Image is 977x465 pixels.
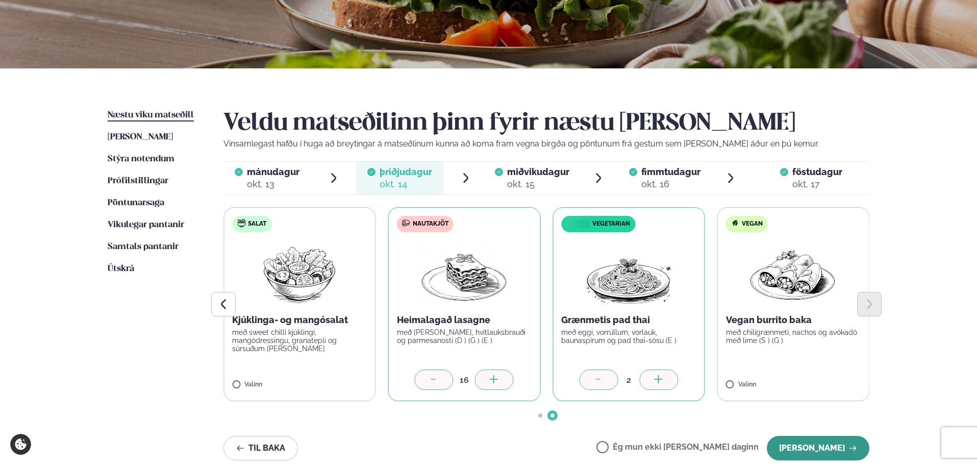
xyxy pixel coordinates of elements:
span: Útskrá [108,264,134,273]
span: Go to slide 1 [538,413,542,418]
span: Salat [248,220,266,228]
button: Next slide [857,292,882,316]
p: Kjúklinga- og mangósalat [232,314,367,326]
img: beef.svg [402,219,410,227]
span: mánudagur [247,166,299,177]
button: [PERSON_NAME] [767,436,869,460]
a: Pöntunarsaga [108,197,164,209]
span: Nautakjöt [413,220,448,228]
div: okt. 16 [641,178,700,190]
span: þriðjudagur [380,166,432,177]
span: [PERSON_NAME] [108,133,173,141]
span: Vegetarian [592,220,630,228]
a: Vikulegar pantanir [108,219,184,231]
span: Go to slide 2 [550,413,555,418]
img: Spagetti.png [584,240,673,306]
a: Cookie settings [10,434,31,455]
p: Heimalagað lasagne [397,314,532,326]
span: Pöntunarsaga [108,199,164,207]
button: Previous slide [211,292,236,316]
div: 2 [618,374,639,386]
p: Vegan burrito baka [726,314,861,326]
p: með [PERSON_NAME], hvítlauksbrauði og parmesanosti (D ) (G ) (E ) [397,328,532,345]
img: salad.svg [237,219,245,227]
div: okt. 15 [507,178,569,190]
a: Útskrá [108,263,134,275]
a: [PERSON_NAME] [108,131,173,143]
img: Enchilada.png [748,240,838,306]
span: Vegan [742,220,763,228]
span: miðvikudagur [507,166,569,177]
img: Vegan.svg [731,219,739,227]
span: Stýra notendum [108,155,174,163]
div: okt. 17 [792,178,842,190]
p: Grænmetis pad thai [561,314,696,326]
h2: Veldu matseðilinn þinn fyrir næstu [PERSON_NAME] [223,109,869,138]
p: með chilígrænmeti, nachos og avókadó með lime (S ) (G ) [726,328,861,345]
div: okt. 14 [380,178,432,190]
span: fimmtudagur [641,166,700,177]
div: 16 [454,374,475,386]
img: Lasagna.png [419,240,509,306]
button: Til baka [223,436,298,460]
span: Næstu viku matseðill [108,111,194,119]
p: með sweet chilli kjúklingi, mangódressingu, granatepli og súrsuðum [PERSON_NAME] [232,328,367,353]
div: okt. 13 [247,178,299,190]
p: með eggi, vorrúllum, vorlauk, baunaspírum og pad thai-sósu (E ) [561,328,696,345]
span: Prófílstillingar [108,177,168,185]
span: Samtals pantanir [108,242,179,251]
p: Vinsamlegast hafðu í huga að breytingar á matseðlinum kunna að koma fram vegna birgða og pöntunum... [223,138,869,150]
a: Næstu viku matseðill [108,109,194,121]
a: Prófílstillingar [108,175,168,187]
span: föstudagur [792,166,842,177]
a: Samtals pantanir [108,241,179,253]
span: Vikulegar pantanir [108,221,184,229]
img: icon [564,219,592,229]
a: Stýra notendum [108,153,174,165]
img: Salad.png [255,240,345,306]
